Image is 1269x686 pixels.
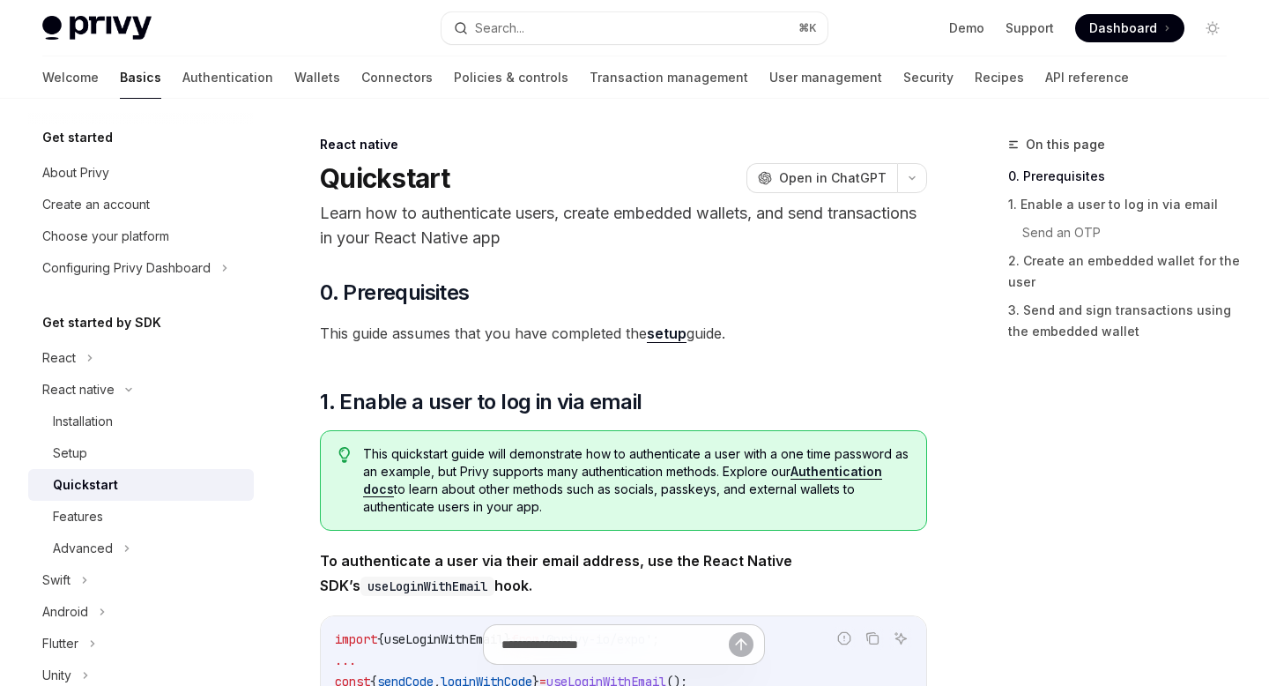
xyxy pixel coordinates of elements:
[903,56,954,99] a: Security
[53,474,118,496] div: Quickstart
[28,469,254,501] a: Quickstart
[798,21,817,35] span: ⌘ K
[42,570,70,591] div: Swift
[320,552,792,594] strong: To authenticate a user via their email address, use the React Native SDK’s hook.
[442,12,827,44] button: Search...⌘K
[42,379,115,400] div: React native
[42,257,211,279] div: Configuring Privy Dashboard
[590,56,748,99] a: Transaction management
[779,169,887,187] span: Open in ChatGPT
[360,577,494,596] code: useLoginWithEmail
[647,324,686,343] a: setup
[53,443,87,464] div: Setup
[42,665,71,686] div: Unity
[28,220,254,252] a: Choose your platform
[53,538,113,559] div: Advanced
[338,447,351,463] svg: Tip
[28,157,254,189] a: About Privy
[42,633,78,654] div: Flutter
[42,16,152,41] img: light logo
[320,321,927,346] span: This guide assumes that you have completed the guide.
[363,445,909,516] span: This quickstart guide will demonstrate how to authenticate a user with a one time password as an ...
[28,406,254,437] a: Installation
[28,501,254,533] a: Features
[361,56,433,99] a: Connectors
[320,162,450,194] h1: Quickstart
[182,56,273,99] a: Authentication
[769,56,882,99] a: User management
[746,163,897,193] button: Open in ChatGPT
[1198,14,1227,42] button: Toggle dark mode
[294,56,340,99] a: Wallets
[320,136,927,153] div: React native
[42,194,150,215] div: Create an account
[320,279,469,307] span: 0. Prerequisites
[28,437,254,469] a: Setup
[1075,14,1184,42] a: Dashboard
[975,56,1024,99] a: Recipes
[42,162,109,183] div: About Privy
[28,189,254,220] a: Create an account
[1022,219,1241,247] a: Send an OTP
[1026,134,1105,155] span: On this page
[729,632,753,657] button: Send message
[1045,56,1129,99] a: API reference
[42,312,161,333] h5: Get started by SDK
[1089,19,1157,37] span: Dashboard
[120,56,161,99] a: Basics
[320,201,927,250] p: Learn how to authenticate users, create embedded wallets, and send transactions in your React Nat...
[42,601,88,623] div: Android
[1008,296,1241,346] a: 3. Send and sign transactions using the embedded wallet
[1006,19,1054,37] a: Support
[949,19,984,37] a: Demo
[475,18,524,39] div: Search...
[53,506,103,527] div: Features
[1008,162,1241,190] a: 0. Prerequisites
[53,411,113,432] div: Installation
[320,388,642,416] span: 1. Enable a user to log in via email
[42,226,169,247] div: Choose your platform
[42,56,99,99] a: Welcome
[42,347,76,369] div: React
[1008,247,1241,296] a: 2. Create an embedded wallet for the user
[42,127,113,148] h5: Get started
[454,56,568,99] a: Policies & controls
[1008,190,1241,219] a: 1. Enable a user to log in via email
